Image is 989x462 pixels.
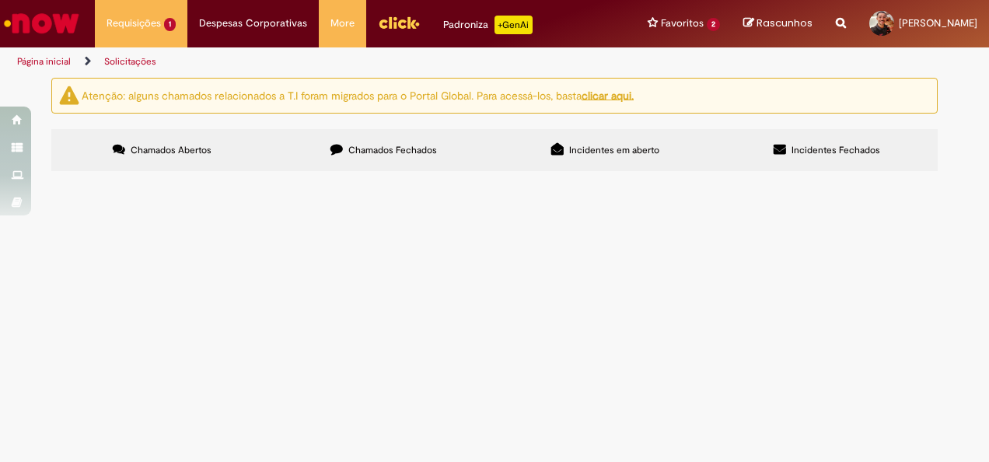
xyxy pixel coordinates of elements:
[107,16,161,31] span: Requisições
[443,16,533,34] div: Padroniza
[104,55,156,68] a: Solicitações
[582,88,634,102] a: clicar aqui.
[899,16,977,30] span: [PERSON_NAME]
[792,144,880,156] span: Incidentes Fechados
[707,18,720,31] span: 2
[17,55,71,68] a: Página inicial
[2,8,82,39] img: ServiceNow
[12,47,648,76] ul: Trilhas de página
[348,144,437,156] span: Chamados Fechados
[164,18,176,31] span: 1
[330,16,355,31] span: More
[569,144,659,156] span: Incidentes em aberto
[82,88,634,102] ng-bind-html: Atenção: alguns chamados relacionados a T.I foram migrados para o Portal Global. Para acessá-los,...
[378,11,420,34] img: click_logo_yellow_360x200.png
[199,16,307,31] span: Despesas Corporativas
[494,16,533,34] p: +GenAi
[131,144,211,156] span: Chamados Abertos
[661,16,704,31] span: Favoritos
[743,16,813,31] a: Rascunhos
[757,16,813,30] span: Rascunhos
